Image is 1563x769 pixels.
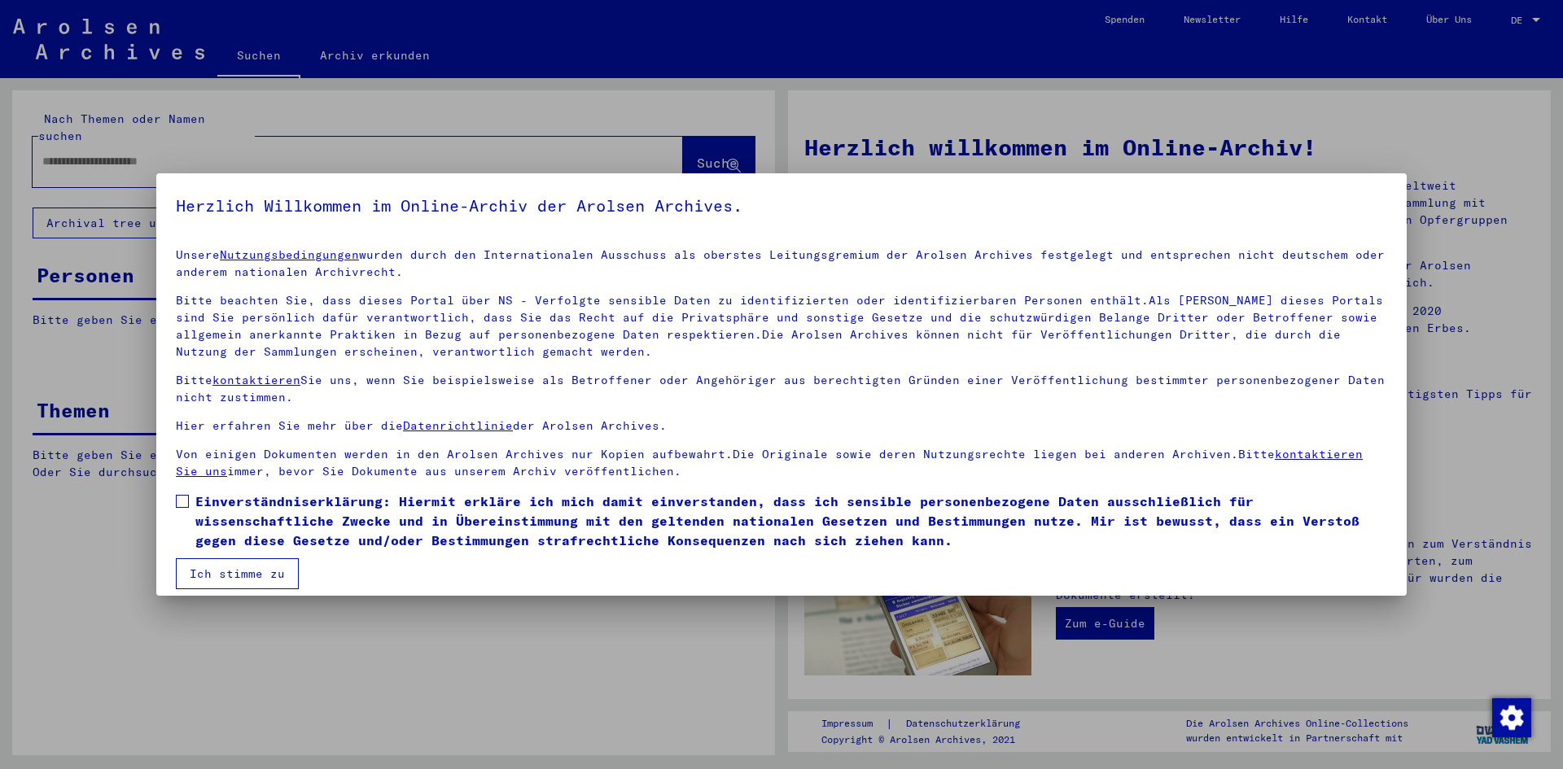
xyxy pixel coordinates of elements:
[176,292,1387,360] p: Bitte beachten Sie, dass dieses Portal über NS - Verfolgte sensible Daten zu identifizierten oder...
[403,418,513,433] a: Datenrichtlinie
[176,193,1387,219] h5: Herzlich Willkommen im Online-Archiv der Arolsen Archives.
[176,417,1387,435] p: Hier erfahren Sie mehr über die der Arolsen Archives.
[176,447,1363,478] a: kontaktieren Sie uns
[1492,698,1531,737] img: Zustimmung ändern
[176,247,1387,281] p: Unsere wurden durch den Internationalen Ausschuss als oberstes Leitungsgremium der Arolsen Archiv...
[176,372,1387,406] p: Bitte Sie uns, wenn Sie beispielsweise als Betroffener oder Angehöriger aus berechtigten Gründen ...
[176,558,299,589] button: Ich stimme zu
[176,446,1387,480] p: Von einigen Dokumenten werden in den Arolsen Archives nur Kopien aufbewahrt.Die Originale sowie d...
[212,373,300,387] a: kontaktieren
[195,492,1387,550] span: Einverständniserklärung: Hiermit erkläre ich mich damit einverstanden, dass ich sensible personen...
[220,247,359,262] a: Nutzungsbedingungen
